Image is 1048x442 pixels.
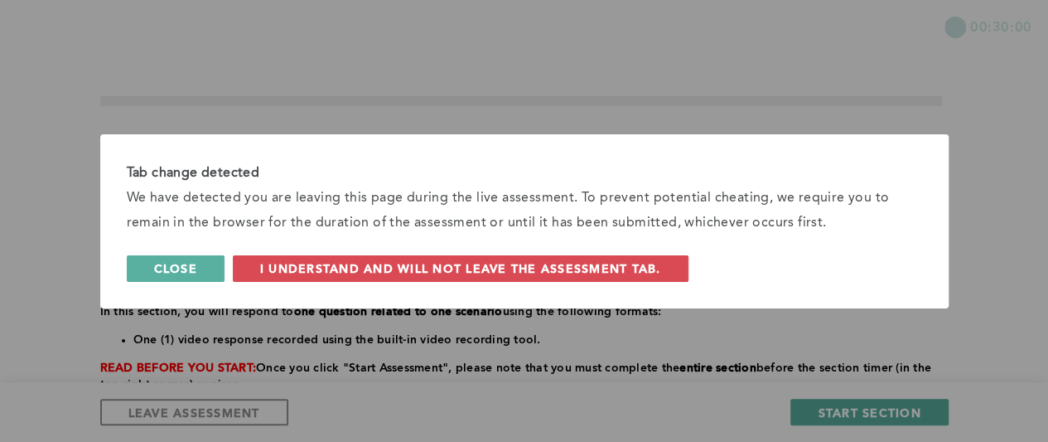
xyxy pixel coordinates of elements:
span: Close [154,260,197,276]
button: Close [127,255,225,282]
div: Tab change detected [127,161,922,186]
div: We have detected you are leaving this page during the live assessment. To prevent potential cheat... [127,186,922,236]
button: I understand and will not leave the assessment tab. [233,255,688,282]
span: I understand and will not leave the assessment tab. [260,260,661,276]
